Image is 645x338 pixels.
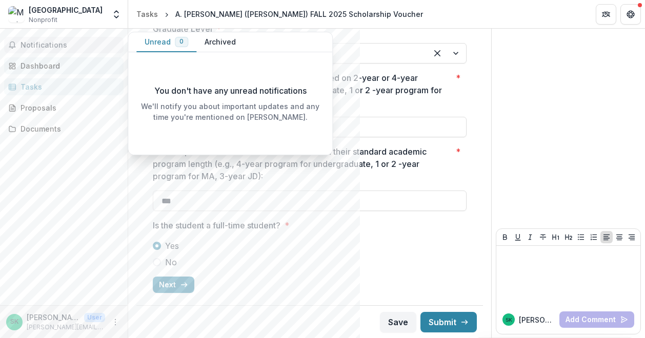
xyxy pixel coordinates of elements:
[588,231,600,243] button: Ordered List
[165,256,177,268] span: No
[575,231,587,243] button: Bullet List
[596,4,616,25] button: Partners
[175,9,423,19] div: A. [PERSON_NAME] ([PERSON_NAME]) FALL 2025 Scholarship Voucher
[562,231,575,243] button: Heading 2
[153,277,194,293] button: Next
[524,231,536,243] button: Italicize
[29,15,57,25] span: Nonprofit
[21,60,115,71] div: Dashboard
[153,23,212,35] p: Graduate Level
[84,313,105,322] p: User
[154,84,307,97] p: You don't have any unread notifications
[10,319,18,325] div: Scott Khare
[21,123,115,134] div: Documents
[136,9,158,19] div: Tasks
[21,41,119,50] span: Notifications
[429,45,446,61] div: Clear selected options
[136,32,196,52] button: Unread
[165,240,179,252] span: Yes
[21,81,115,92] div: Tasks
[600,231,613,243] button: Align Left
[559,311,634,328] button: Add Comment
[4,99,124,116] a: Proposals
[196,32,244,52] button: Archived
[21,102,115,113] div: Proposals
[506,318,512,323] div: Scott Khare
[519,314,555,325] p: [PERSON_NAME]
[420,312,477,332] button: Submit
[27,323,105,332] p: [PERSON_NAME][EMAIL_ADDRESS][PERSON_NAME][DOMAIN_NAME]
[109,4,124,25] button: Open entity switcher
[27,312,80,323] p: [PERSON_NAME]
[613,231,626,243] button: Align Center
[537,231,549,243] button: Strike
[380,312,416,332] button: Save
[132,7,427,22] nav: breadcrumb
[4,78,124,95] a: Tasks
[153,219,280,231] p: Is the student a full-time student?
[4,57,124,74] a: Dashboard
[8,6,25,23] img: Marist University
[550,231,562,243] button: Heading 1
[136,101,324,122] p: We'll notify you about important updates and any time you're mentioned on [PERSON_NAME].
[153,145,452,182] p: Initial Expected Month of Graduation based on their standard academic program length (e.g., 4-yea...
[620,4,641,25] button: Get Help
[626,231,638,243] button: Align Right
[179,38,184,45] span: 0
[512,231,524,243] button: Underline
[4,37,124,53] button: Notifications
[132,7,162,22] a: Tasks
[499,231,511,243] button: Bold
[4,120,124,137] a: Documents
[29,5,103,15] div: [GEOGRAPHIC_DATA]
[109,316,122,328] button: More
